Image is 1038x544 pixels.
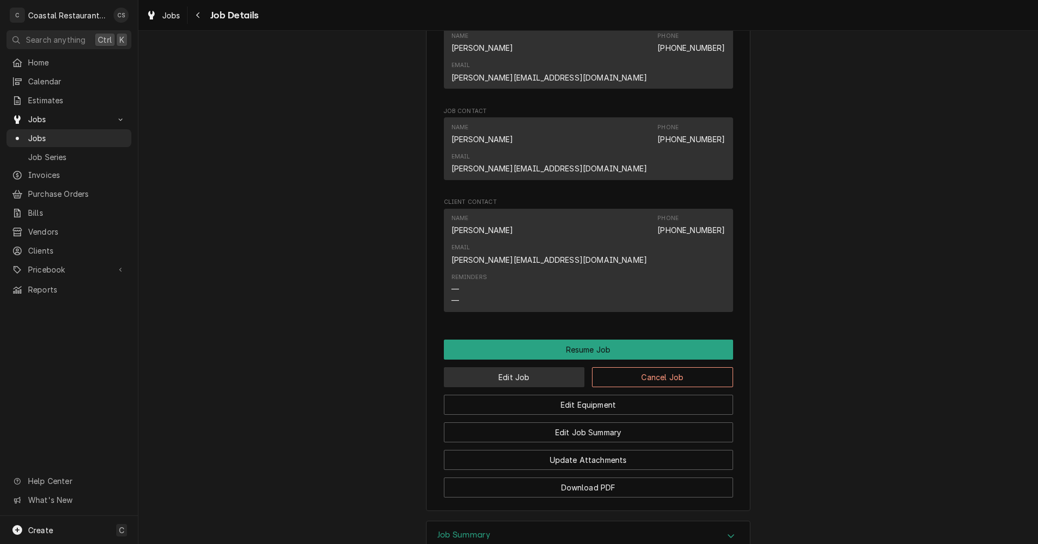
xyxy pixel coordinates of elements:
div: Job Contact List [444,117,733,185]
div: Button Group Row [444,470,733,497]
div: Phone [657,214,678,223]
button: Cancel Job [592,367,733,387]
div: Reminders [451,273,487,306]
div: Job Contact [444,107,733,185]
span: Help Center [28,475,125,487]
div: Name [451,123,514,145]
div: Name [451,32,514,54]
span: K [119,34,124,45]
div: Job Reporter [444,16,733,94]
div: Email [451,152,470,161]
span: Client Contact [444,198,733,207]
a: [PERSON_NAME][EMAIL_ADDRESS][DOMAIN_NAME] [451,73,648,82]
span: Reports [28,284,126,295]
span: Ctrl [98,34,112,45]
div: Name [451,214,469,223]
div: Button Group Row [444,387,733,415]
a: Go to Jobs [6,110,131,128]
a: [PERSON_NAME][EMAIL_ADDRESS][DOMAIN_NAME] [451,164,648,173]
span: Job Details [207,8,259,23]
a: [PHONE_NUMBER] [657,43,725,52]
div: Client Contact List [444,209,733,317]
span: Jobs [28,132,126,144]
span: Search anything [26,34,85,45]
div: Button Group Row [444,442,733,470]
span: Estimates [28,95,126,106]
a: Purchase Orders [6,185,131,203]
a: [PHONE_NUMBER] [657,135,725,144]
a: Go to Help Center [6,472,131,490]
div: [PERSON_NAME] [451,42,514,54]
div: Button Group [444,340,733,497]
span: Create [28,526,53,535]
span: C [119,525,124,536]
button: Download PDF [444,477,733,497]
a: Bills [6,204,131,222]
div: Email [451,61,470,70]
div: Phone [657,214,725,236]
h3: Job Summary [437,530,490,540]
a: Estimates [6,91,131,109]
span: Pricebook [28,264,110,275]
a: [PERSON_NAME][EMAIL_ADDRESS][DOMAIN_NAME] [451,255,648,264]
a: Calendar [6,72,131,90]
span: Bills [28,207,126,218]
div: Contact [444,117,733,180]
span: Job Contact [444,107,733,116]
span: Jobs [162,10,181,21]
div: Phone [657,32,725,54]
div: C [10,8,25,23]
button: Edit Equipment [444,395,733,415]
div: Button Group Row [444,340,733,360]
div: Email [451,152,648,174]
div: Phone [657,32,678,41]
button: Resume Job [444,340,733,360]
span: Vendors [28,226,126,237]
div: Client Contact [444,198,733,316]
a: Clients [6,242,131,260]
span: Clients [28,245,126,256]
span: Invoices [28,169,126,181]
div: Contact [444,26,733,89]
div: Name [451,32,469,41]
div: — [451,283,459,295]
a: Vendors [6,223,131,241]
div: Coastal Restaurant Repair [28,10,108,21]
span: Purchase Orders [28,188,126,200]
div: — [451,295,459,306]
div: Chris Sockriter's Avatar [114,8,129,23]
a: Job Series [6,148,131,166]
div: Email [451,61,648,83]
div: Phone [657,123,678,132]
a: Go to Pricebook [6,261,131,278]
div: [PERSON_NAME] [451,134,514,145]
span: Job Series [28,151,126,163]
div: Contact [444,209,733,312]
div: Name [451,123,469,132]
button: Navigate back [190,6,207,24]
div: Button Group Row [444,415,733,442]
div: Phone [657,123,725,145]
a: Jobs [6,129,131,147]
div: Email [451,243,648,265]
div: Reminders [451,273,487,282]
a: Go to What's New [6,491,131,509]
button: Edit Job Summary [444,422,733,442]
div: [PERSON_NAME] [451,224,514,236]
button: Search anythingCtrlK [6,30,131,49]
span: Jobs [28,114,110,125]
div: Button Group Row [444,360,733,387]
button: Edit Job [444,367,585,387]
div: Job Reporter List [444,26,733,94]
a: Jobs [142,6,185,24]
a: Reports [6,281,131,298]
button: Update Attachments [444,450,733,470]
a: [PHONE_NUMBER] [657,225,725,235]
a: Home [6,54,131,71]
div: Name [451,214,514,236]
span: Home [28,57,126,68]
a: Invoices [6,166,131,184]
div: CS [114,8,129,23]
span: What's New [28,494,125,506]
span: Calendar [28,76,126,87]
